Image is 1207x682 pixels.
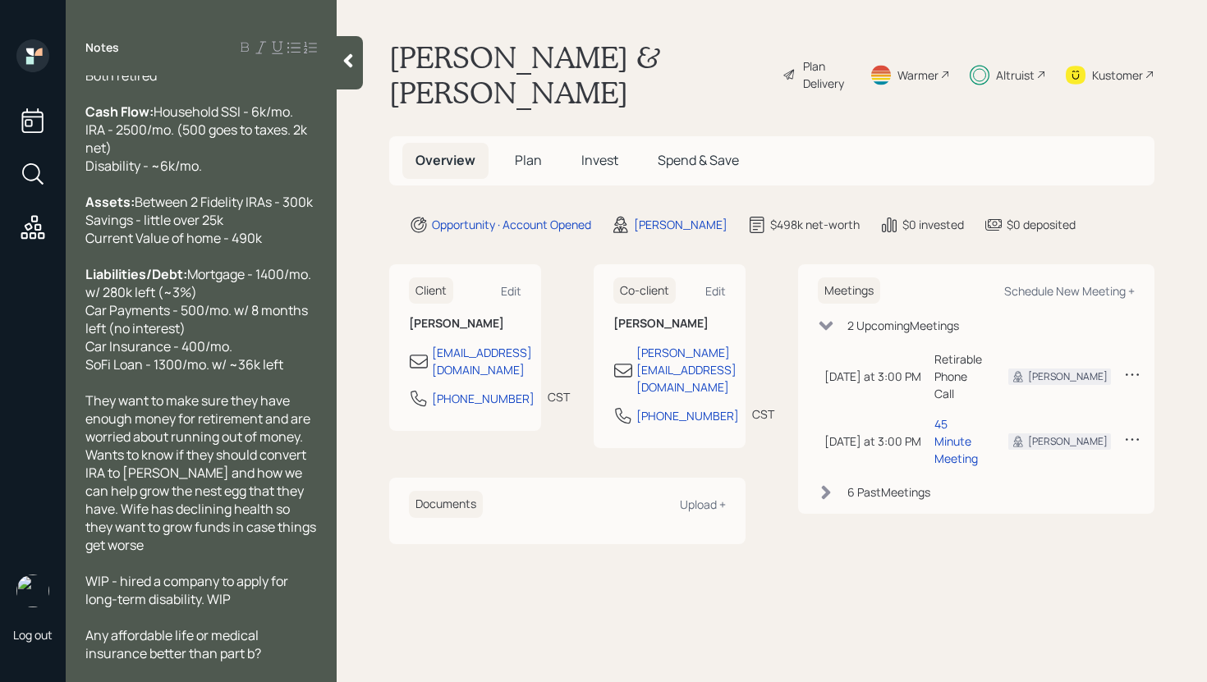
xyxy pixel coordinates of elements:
[432,344,532,378] div: [EMAIL_ADDRESS][DOMAIN_NAME]
[770,216,860,233] div: $498k net-worth
[1007,216,1076,233] div: $0 deposited
[934,415,982,467] div: 45 Minute Meeting
[1004,283,1135,299] div: Schedule New Meeting +
[934,350,982,402] div: Retirable Phone Call
[85,265,187,283] span: Liabilities/Debt:
[432,390,535,407] div: [PHONE_NUMBER]
[824,368,921,385] div: [DATE] at 3:00 PM
[803,57,850,92] div: Plan Delivery
[581,151,618,169] span: Invest
[847,483,930,501] div: 6 Past Meeting s
[85,39,119,56] label: Notes
[1028,434,1108,449] div: [PERSON_NAME]
[636,344,737,396] div: [PERSON_NAME][EMAIL_ADDRESS][DOMAIN_NAME]
[613,277,676,304] h6: Co-client
[16,574,49,607] img: retirable_logo.png
[415,151,475,169] span: Overview
[897,66,939,84] div: Warmer
[85,391,319,554] span: They want to make sure they have enough money for retirement and are worried about running out of...
[515,151,542,169] span: Plan
[705,283,726,299] div: Edit
[1028,369,1108,384] div: [PERSON_NAME]
[613,317,726,331] h6: [PERSON_NAME]
[409,317,521,331] h6: [PERSON_NAME]
[847,317,959,334] div: 2 Upcoming Meeting s
[902,216,964,233] div: $0 invested
[85,265,314,373] span: Mortgage - 1400/mo. w/ 280k left (~3%) Car Payments - 500/mo. w/ 8 months left (no interest) Car ...
[824,433,921,450] div: [DATE] at 3:00 PM
[85,103,310,175] span: Household SSI - 6k/mo. IRA - 2500/mo. (500 goes to taxes. 2k net) Disability - ~6k/mo.
[85,193,313,247] span: Between 2 Fidelity IRAs - 300k Savings - little over 25k Current Value of home - 490k
[548,388,570,405] div: CST
[501,283,521,299] div: Edit
[634,216,727,233] div: [PERSON_NAME]
[85,572,291,608] span: WIP - hired a company to apply for long-term disability. WIP
[85,626,261,662] span: Any affordable life or medical insurance better than part b?
[1092,66,1143,84] div: Kustomer
[818,277,880,304] h6: Meetings
[409,491,483,518] h6: Documents
[658,151,739,169] span: Spend & Save
[409,277,453,304] h6: Client
[680,497,726,512] div: Upload +
[752,405,774,423] div: CST
[636,407,739,424] div: [PHONE_NUMBER]
[996,66,1035,84] div: Altruist
[389,39,769,110] h1: [PERSON_NAME] & [PERSON_NAME]
[432,216,591,233] div: Opportunity · Account Opened
[85,193,135,211] span: Assets:
[85,103,154,121] span: Cash Flow:
[13,627,53,643] div: Log out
